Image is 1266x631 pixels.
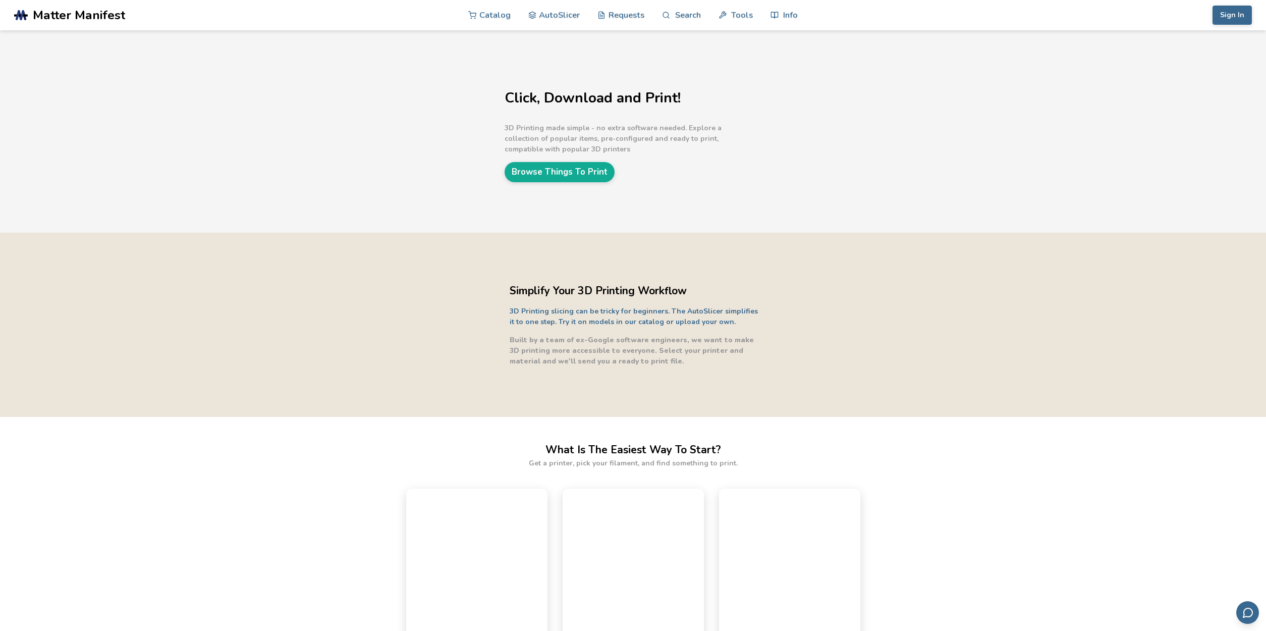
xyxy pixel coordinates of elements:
[529,458,738,468] p: Get a printer, pick your filament, and find something to print.
[505,90,757,106] h1: Click, Download and Print!
[510,335,762,366] p: Built by a team of ex-Google software engineers, we want to make 3D printing more accessible to e...
[33,8,125,22] span: Matter Manifest
[505,162,615,182] a: Browse Things To Print
[545,442,721,458] h2: What Is The Easiest Way To Start?
[510,283,762,299] h2: Simplify Your 3D Printing Workflow
[510,306,762,327] p: 3D Printing slicing can be tricky for beginners. The AutoSlicer simplifies it to one step. Try it...
[1213,6,1252,25] button: Sign In
[1236,601,1259,624] button: Send feedback via email
[505,123,757,154] p: 3D Printing made simple - no extra software needed. Explore a collection of popular items, pre-co...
